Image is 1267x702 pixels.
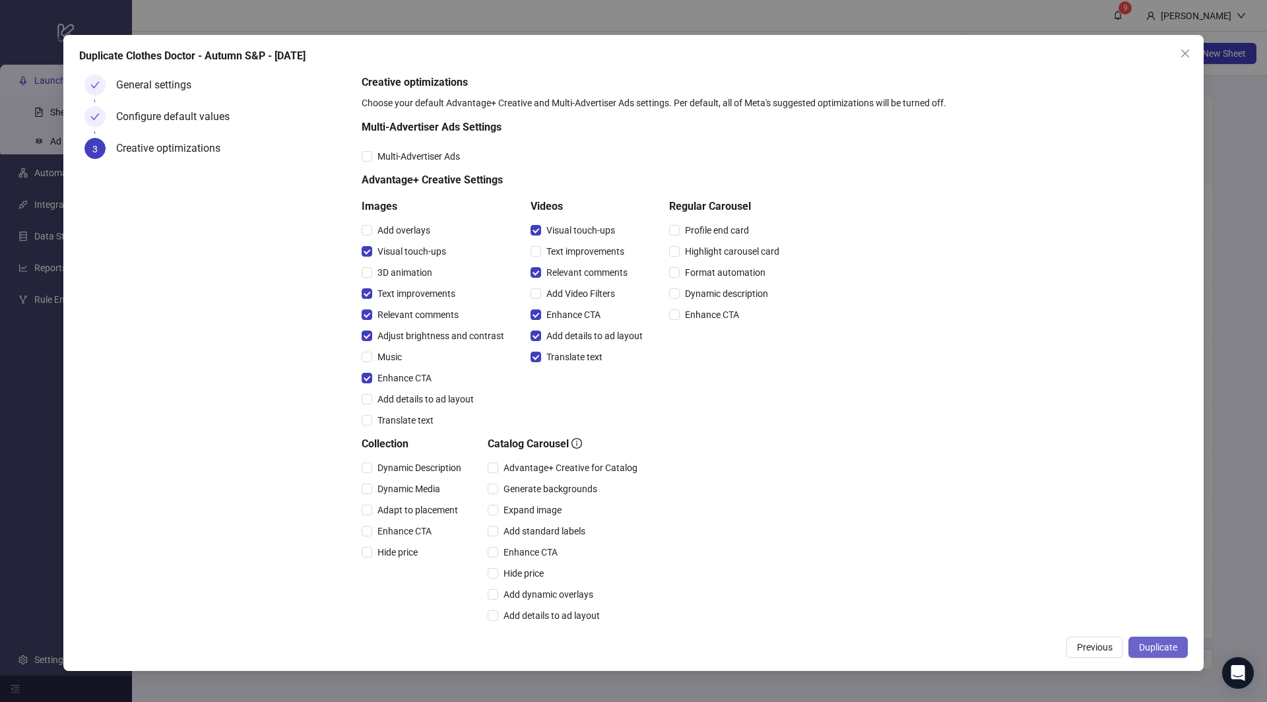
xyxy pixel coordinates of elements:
[372,286,461,301] span: Text improvements
[498,482,602,496] span: Generate backgrounds
[372,149,465,164] span: Multi-Advertiser Ads
[116,75,202,96] div: General settings
[541,223,620,238] span: Visual touch-ups
[1180,48,1190,59] span: close
[372,223,436,238] span: Add overlays
[90,112,100,121] span: check
[541,244,630,259] span: Text improvements
[362,436,467,452] h5: Collection
[372,461,467,475] span: Dynamic Description
[498,587,599,602] span: Add dynamic overlays
[362,199,509,214] h5: Images
[541,307,606,322] span: Enhance CTA
[680,307,744,322] span: Enhance CTA
[1066,637,1123,658] button: Previous
[1128,637,1188,658] button: Duplicate
[531,199,648,214] h5: Videos
[669,199,785,214] h5: Regular Carousel
[1077,642,1113,653] span: Previous
[372,265,438,280] span: 3D animation
[680,265,771,280] span: Format automation
[372,329,509,343] span: Adjust brightness and contrast
[488,436,643,452] h5: Catalog Carousel
[680,223,754,238] span: Profile end card
[372,413,439,428] span: Translate text
[372,350,407,364] span: Music
[541,286,620,301] span: Add Video Filters
[680,244,785,259] span: Highlight carousel card
[362,172,785,188] h5: Advantage+ Creative Settings
[680,286,773,301] span: Dynamic description
[362,75,1183,90] h5: Creative optimizations
[498,545,563,559] span: Enhance CTA
[372,545,423,559] span: Hide price
[1139,642,1177,653] span: Duplicate
[116,138,231,159] div: Creative optimizations
[372,503,463,517] span: Adapt to placement
[541,265,633,280] span: Relevant comments
[372,371,437,385] span: Enhance CTA
[498,608,605,623] span: Add details to ad layout
[372,482,445,496] span: Dynamic Media
[541,329,648,343] span: Add details to ad layout
[372,244,451,259] span: Visual touch-ups
[498,566,549,581] span: Hide price
[90,80,100,90] span: check
[116,106,240,127] div: Configure default values
[362,96,1183,110] div: Choose your default Advantage+ Creative and Multi-Advertiser Ads settings. Per default, all of Me...
[372,307,464,322] span: Relevant comments
[372,392,479,406] span: Add details to ad layout
[498,524,591,538] span: Add standard labels
[1222,657,1254,689] div: Open Intercom Messenger
[92,144,98,154] span: 3
[541,350,608,364] span: Translate text
[498,461,643,475] span: Advantage+ Creative for Catalog
[571,438,582,449] span: info-circle
[79,48,1188,64] div: Duplicate Clothes Doctor - Autumn S&P - [DATE]
[362,119,785,135] h5: Multi-Advertiser Ads Settings
[372,524,437,538] span: Enhance CTA
[498,503,567,517] span: Expand image
[1175,43,1196,64] button: Close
